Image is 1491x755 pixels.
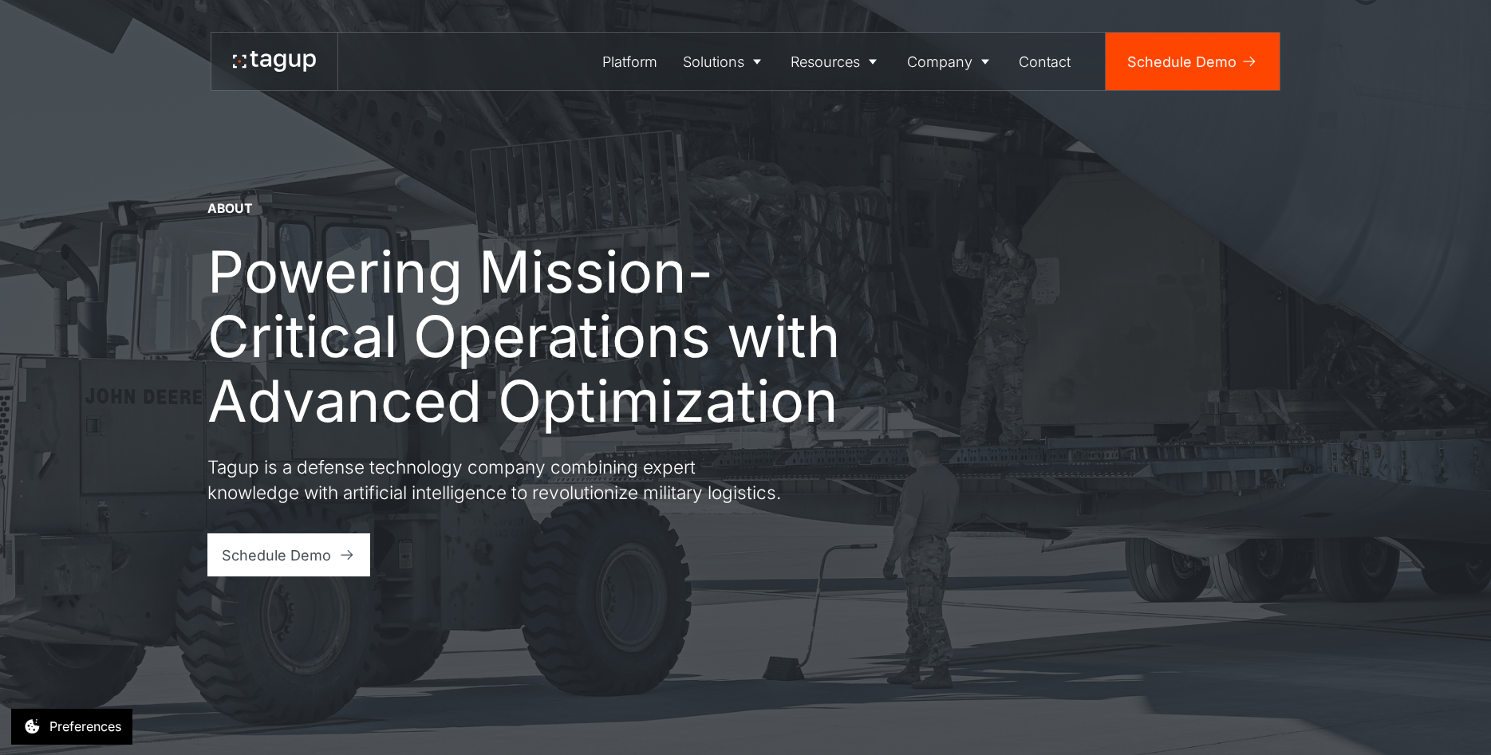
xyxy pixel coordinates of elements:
[207,200,253,218] div: About
[207,454,782,505] p: Tagup is a defense technology company combining expert knowledge with artificial intelligence to ...
[207,533,371,576] a: Schedule Demo
[222,545,331,566] div: Schedule Demo
[1127,51,1237,73] div: Schedule Demo
[1106,33,1280,90] a: Schedule Demo
[683,51,744,73] div: Solutions
[894,33,1007,90] a: Company
[590,33,671,90] a: Platform
[602,51,657,73] div: Platform
[791,51,860,73] div: Resources
[779,33,895,90] a: Resources
[207,239,878,433] h1: Powering Mission-Critical Operations with Advanced Optimization
[670,33,779,90] a: Solutions
[907,51,972,73] div: Company
[1007,33,1084,90] a: Contact
[1019,51,1071,73] div: Contact
[49,717,121,736] div: Preferences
